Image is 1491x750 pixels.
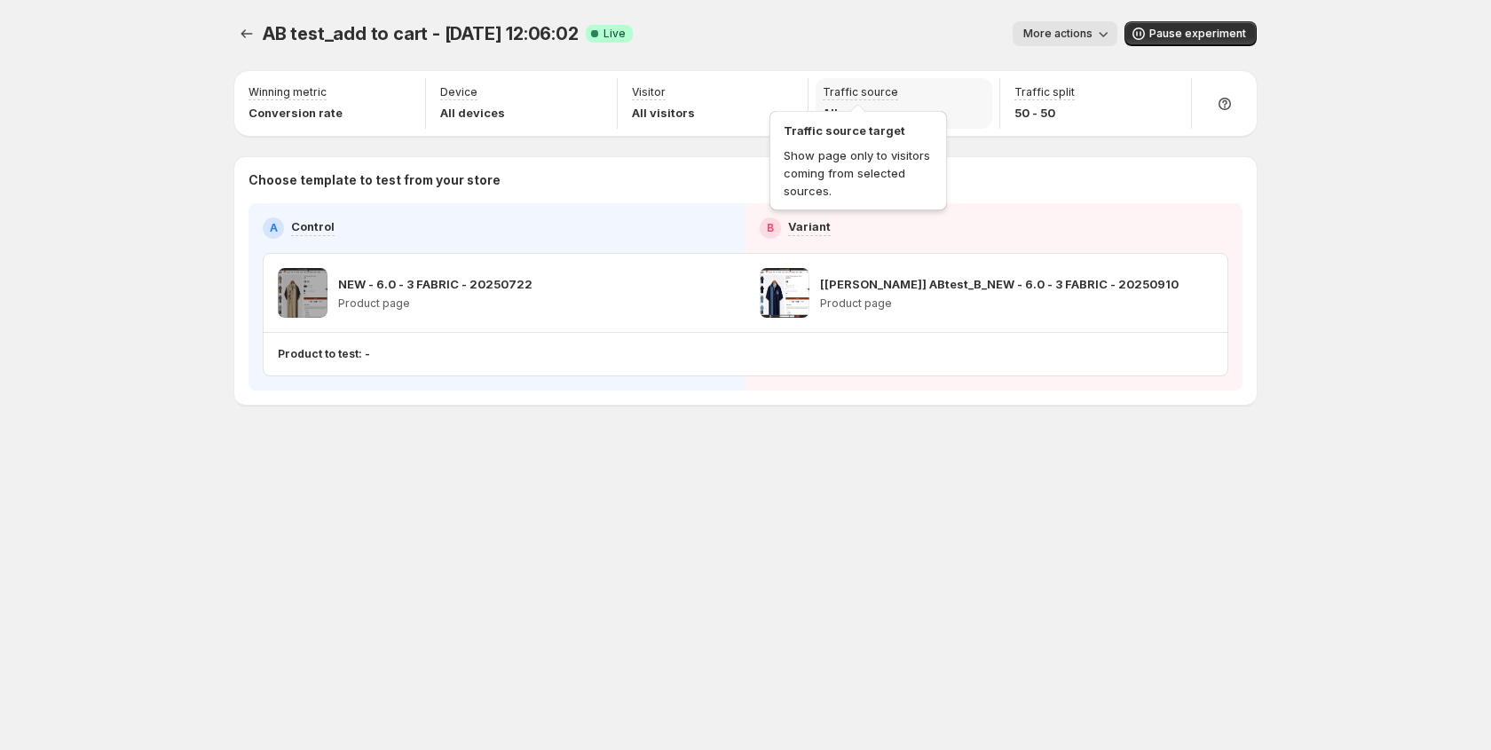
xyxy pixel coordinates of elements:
p: All visitors [632,104,695,122]
span: AB test_add to cart - [DATE] 12:06:02 [263,23,579,44]
span: Live [603,27,626,41]
p: Product page [820,296,1179,311]
p: Conversion rate [248,104,343,122]
h2: B [767,221,774,235]
p: Product to test: - [278,347,370,361]
p: Device [440,85,477,99]
span: Pause experiment [1149,27,1246,41]
button: Experiments [234,21,259,46]
button: Pause experiment [1124,21,1257,46]
h2: A [270,221,278,235]
button: More actions [1013,21,1117,46]
p: Choose template to test from your store [248,171,1242,189]
p: Visitor [632,85,666,99]
span: More actions [1023,27,1093,41]
p: All devices [440,104,505,122]
p: [[PERSON_NAME]] ABtest_B_NEW - 6.0 - 3 FABRIC - 20250910 [820,275,1179,293]
img: [Tina GemPages] ABtest_B_NEW - 6.0 - 3 FABRIC - 20250910 [760,268,809,318]
p: Variant [788,217,831,235]
p: Winning metric [248,85,327,99]
p: Traffic source [823,85,898,99]
p: 50 - 50 [1014,104,1075,122]
img: NEW - 6.0 - 3 FABRIC - 20250722 [278,268,327,318]
p: NEW - 6.0 - 3 FABRIC - 20250722 [338,275,532,293]
p: Product page [338,296,532,311]
p: Traffic split [1014,85,1075,99]
p: Control [291,217,335,235]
